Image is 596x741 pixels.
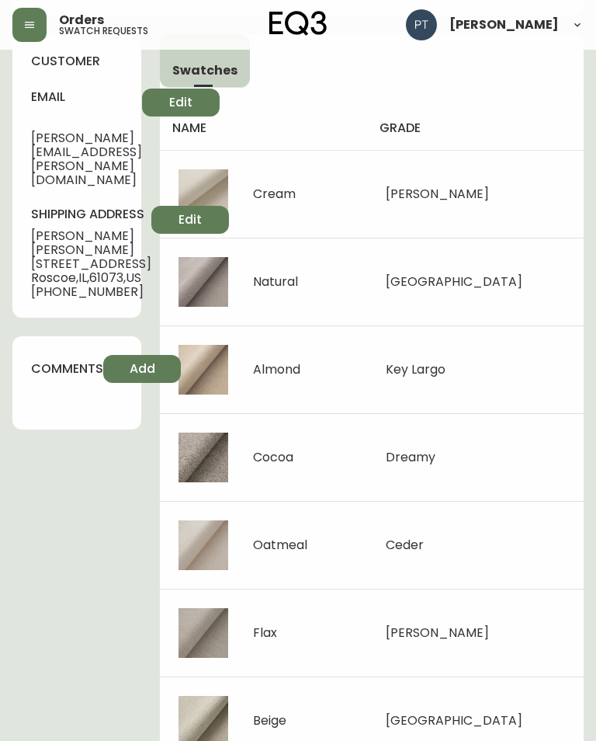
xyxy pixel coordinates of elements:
span: Roscoe , IL , 61073 , US [31,271,151,285]
img: f3399b51-7497-414d-b6b8-9cf3d7594003.jpg-thumb.jpg [178,257,228,307]
span: Key Largo [386,360,445,378]
button: Edit [151,206,229,234]
span: Swatches [172,62,237,78]
img: d55317d4-c39c-4e5e-a651-d001d75d25ce.jpg-thumb.jpg [178,169,228,219]
img: 986dcd8e1aab7847125929f325458823 [406,9,437,40]
h4: email [31,89,142,106]
button: Edit [142,89,220,117]
img: 4f142577-d306-4028-97e3-b60241acd01b.jpg-thumb.jpg [178,608,228,658]
span: Edit [169,94,192,111]
span: [STREET_ADDRESS] [31,257,151,271]
div: Almond [253,363,300,377]
span: [GEOGRAPHIC_DATA] [386,711,522,729]
h4: grade [379,120,571,137]
div: Beige [253,714,286,728]
div: Oatmeal [253,538,307,552]
span: Add [130,360,155,377]
span: Edit [178,211,202,228]
h4: name [172,120,355,137]
img: 4b3eea74-0bcb-41d3-add7-ffd00b63d92b.jpg-thumb.jpg [178,520,228,570]
span: [PERSON_NAME] [449,19,559,31]
h4: shipping address [31,206,151,223]
div: Flax [253,626,277,640]
h4: comments [31,360,103,377]
button: Add [103,355,181,383]
div: Cream [253,187,296,201]
span: [PERSON_NAME] [386,185,489,203]
span: [PERSON_NAME][EMAIL_ADDRESS][PERSON_NAME][DOMAIN_NAME] [31,131,142,187]
h5: swatch requests [59,26,148,36]
span: [PHONE_NUMBER] [31,285,151,299]
span: Orders [59,14,104,26]
span: [GEOGRAPHIC_DATA] [386,273,522,290]
div: Natural [253,275,298,289]
span: Ceder [386,536,424,554]
img: d3483a06-e7f2-4c44-8a21-3026bad11c72.jpg-thumb.jpg [178,345,228,395]
img: logo [269,11,327,36]
span: [PERSON_NAME] [PERSON_NAME] [31,229,151,257]
h4: customer [31,53,123,70]
div: Cocoa [253,451,293,464]
span: Dreamy [386,448,435,466]
img: bb43db72-88c0-4a45-b004-9c14a69d94f3.jpg-thumb.jpg [178,433,228,482]
span: [PERSON_NAME] [386,624,489,642]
